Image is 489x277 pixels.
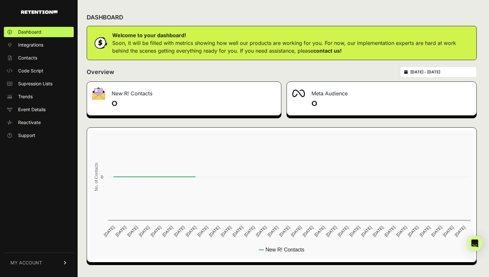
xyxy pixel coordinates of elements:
[384,225,396,238] text: [DATE]
[325,225,338,238] text: [DATE]
[21,10,58,14] img: Retention.com
[4,53,74,63] a: Contacts
[4,130,74,141] a: Support
[208,225,221,238] text: [DATE]
[196,225,209,238] text: [DATE]
[360,225,373,238] text: [DATE]
[278,225,291,238] text: [DATE]
[348,225,361,238] text: [DATE]
[18,80,52,87] span: Supression Lists
[313,225,326,238] text: [DATE]
[87,82,281,101] div: New R! Contacts
[92,87,105,100] img: fa-envelope-19ae18322b30453b285274b1b8af3d052b27d846a4fbe8435d1a52b978f639a2.png
[292,90,305,97] img: fa-meta-2f981b61bb99beabf952f7030308934f19ce035c18b003e963880cc3fabeebb7.png
[126,225,139,238] text: [DATE]
[87,13,123,22] h2: DASHBOARD
[173,225,186,238] text: [DATE]
[467,236,483,251] div: Open Intercom Messenger
[4,79,74,89] a: Supression Lists
[112,39,471,55] p: Soon, it will be filled with metrics showing how well our products are working for you. For now, ...
[4,40,74,50] a: Integrations
[112,32,186,38] strong: Welcome to your dashboard!
[4,253,74,272] a: MY ACCOUNT
[255,225,267,238] text: [DATE]
[150,225,162,238] text: [DATE]
[266,247,304,252] text: New R! Contacts
[18,55,37,61] span: Contacts
[4,91,74,102] a: Trends
[442,225,455,238] text: [DATE]
[287,82,476,101] div: Meta Audience
[87,68,114,77] h2: Overview
[430,225,443,238] text: [DATE]
[138,225,150,238] text: [DATE]
[10,260,42,266] span: MY ACCOUNT
[395,225,408,238] text: [DATE]
[18,68,43,74] span: Code Script
[220,225,233,238] text: [DATE]
[407,225,419,238] text: [DATE]
[112,99,276,109] h4: 0
[243,225,256,238] text: [DATE]
[313,48,342,54] a: contact us!
[18,42,43,48] span: Integrations
[185,225,197,238] text: [DATE]
[4,27,74,37] a: Dashboard
[161,225,174,238] text: [DATE]
[302,225,314,238] text: [DATE]
[4,66,74,76] a: Code Script
[114,225,127,238] text: [DATE]
[94,163,99,191] text: No. of Contacts
[4,104,74,115] a: Event Details
[266,225,279,238] text: [DATE]
[18,93,33,100] span: Trends
[18,29,41,35] span: Dashboard
[290,225,303,238] text: [DATE]
[101,175,103,179] text: 0
[4,117,74,128] a: Reactivate
[454,225,466,238] text: [DATE]
[18,132,35,139] span: Support
[418,225,431,238] text: [DATE]
[232,225,244,238] text: [DATE]
[92,35,108,51] img: dollar-coin-05c43ed7efb7bc0c12610022525b4bbbb207c7efeef5aecc26f025e68dcafac9.png
[18,106,46,113] span: Event Details
[337,225,349,238] text: [DATE]
[372,225,385,238] text: [DATE]
[311,99,471,109] h4: 0
[103,225,115,238] text: [DATE]
[18,119,41,126] span: Reactivate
